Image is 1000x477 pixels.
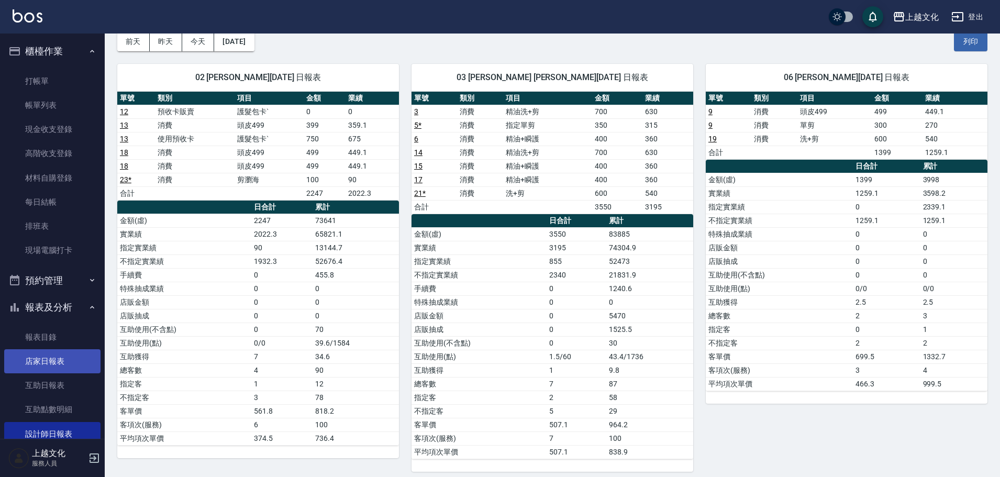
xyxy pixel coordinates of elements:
[120,148,128,157] a: 18
[872,105,923,118] td: 499
[117,32,150,51] button: 前天
[547,309,606,323] td: 0
[706,186,853,200] td: 實業績
[235,159,304,173] td: 頭皮499
[304,132,345,146] td: 750
[155,105,235,118] td: 預收卡販賣
[920,160,987,173] th: 累計
[642,92,693,105] th: 業績
[313,391,399,404] td: 78
[346,159,399,173] td: 449.1
[853,160,920,173] th: 日合計
[304,118,345,132] td: 399
[412,295,547,309] td: 特殊抽成業績
[642,105,693,118] td: 630
[4,267,101,294] button: 預約管理
[346,186,399,200] td: 2022.3
[32,459,85,468] p: 服務人員
[920,254,987,268] td: 0
[313,241,399,254] td: 13144.7
[346,118,399,132] td: 359.1
[4,325,101,349] a: 報表目錄
[251,336,313,350] td: 0/0
[920,200,987,214] td: 2339.1
[120,121,128,129] a: 13
[503,105,592,118] td: 精油洗+剪
[547,391,606,404] td: 2
[920,282,987,295] td: 0/0
[920,214,987,227] td: 1259.1
[412,254,547,268] td: 指定實業績
[606,404,693,418] td: 29
[117,254,251,268] td: 不指定實業績
[313,377,399,391] td: 12
[117,92,399,201] table: a dense table
[313,309,399,323] td: 0
[4,349,101,373] a: 店家日報表
[313,282,399,295] td: 0
[412,92,457,105] th: 單號
[4,294,101,321] button: 報表及分析
[853,295,920,309] td: 2.5
[235,105,304,118] td: 護髮包卡ˋ
[117,336,251,350] td: 互助使用(點)
[412,227,547,241] td: 金額(虛)
[872,132,923,146] td: 600
[920,295,987,309] td: 2.5
[304,146,345,159] td: 499
[4,166,101,190] a: 材料自購登錄
[547,350,606,363] td: 1.5/60
[412,445,547,459] td: 平均項次單價
[117,241,251,254] td: 指定實業績
[251,254,313,268] td: 1932.3
[503,186,592,200] td: 洗+剪
[606,254,693,268] td: 52473
[923,118,987,132] td: 270
[251,214,313,227] td: 2247
[706,268,853,282] td: 互助使用(不含點)
[606,282,693,295] td: 1240.6
[251,227,313,241] td: 2022.3
[4,214,101,238] a: 排班表
[503,132,592,146] td: 精油+瞬護
[313,404,399,418] td: 818.2
[606,377,693,391] td: 87
[412,92,693,214] table: a dense table
[706,309,853,323] td: 總客數
[606,268,693,282] td: 21831.9
[117,418,251,431] td: 客項次(服務)
[706,323,853,336] td: 指定客
[751,132,797,146] td: 消費
[251,323,313,336] td: 0
[457,132,503,146] td: 消費
[503,92,592,105] th: 項目
[708,121,713,129] a: 9
[920,241,987,254] td: 0
[606,336,693,350] td: 30
[853,309,920,323] td: 2
[606,363,693,377] td: 9.8
[313,227,399,241] td: 65821.1
[117,227,251,241] td: 實業績
[592,105,642,118] td: 700
[412,363,547,377] td: 互助獲得
[718,72,975,83] span: 06 [PERSON_NAME][DATE] 日報表
[4,397,101,421] a: 互助點數明細
[313,201,399,214] th: 累計
[547,363,606,377] td: 1
[251,309,313,323] td: 0
[313,295,399,309] td: 0
[117,323,251,336] td: 互助使用(不含點)
[642,132,693,146] td: 360
[251,350,313,363] td: 7
[920,227,987,241] td: 0
[706,350,853,363] td: 客單價
[606,295,693,309] td: 0
[251,201,313,214] th: 日合計
[4,422,101,446] a: 設計師日報表
[313,254,399,268] td: 52676.4
[920,268,987,282] td: 0
[4,69,101,93] a: 打帳單
[706,160,987,391] table: a dense table
[32,448,85,459] h5: 上越文化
